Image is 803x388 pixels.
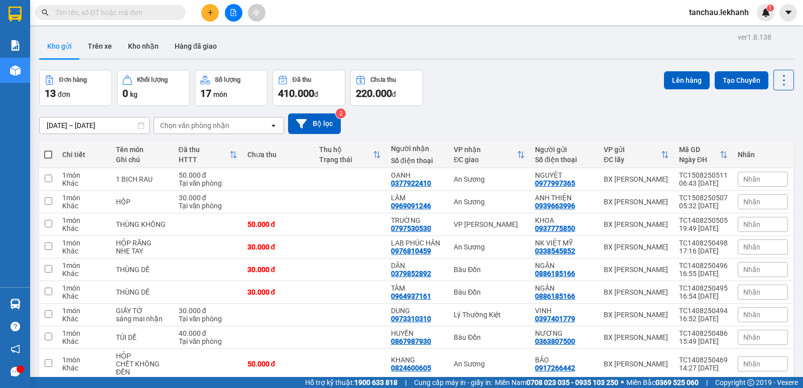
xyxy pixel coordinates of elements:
div: DÂN [391,262,444,270]
button: Kho gửi [39,34,80,58]
div: Chưa thu [247,151,309,159]
div: An Sương [454,175,525,183]
div: 05:32 [DATE] [679,202,728,210]
button: Đơn hàng13đơn [39,70,112,106]
div: Đã thu [179,146,229,154]
sup: 1 [767,5,774,12]
div: Số lượng [215,76,240,83]
div: Ngày ĐH [679,156,720,164]
button: Chưa thu220.000đ [350,70,423,106]
div: LAB PHÚC HÂN [391,239,444,247]
span: Nhãn [743,333,760,341]
div: 1 món [62,262,106,270]
div: Mã GD [679,146,720,154]
div: TC1408250495 [679,284,728,292]
div: 1 món [62,239,106,247]
div: sáng mai nhận [116,315,169,323]
div: BX [PERSON_NAME] [604,198,669,206]
div: NGUYỆT [535,171,594,179]
strong: 0369 525 060 [655,378,699,386]
div: 0379852892 [391,270,431,278]
span: Nhãn [743,288,760,296]
span: Nhãn [743,311,760,319]
div: 1 món [62,171,106,179]
div: Khác [62,337,106,345]
span: Miền Bắc [626,377,699,388]
div: 1 món [62,216,106,224]
div: Khác [62,292,106,300]
div: HỘP [116,198,169,206]
div: Người gửi [535,146,594,154]
span: notification [11,344,20,354]
span: đ [392,90,396,98]
div: VP gửi [604,146,661,154]
div: Khác [62,202,106,210]
div: Tên món [116,146,169,154]
span: Nhãn [743,243,760,251]
div: 16:52 [DATE] [679,315,728,323]
button: Trên xe [80,34,120,58]
div: 30.000 đ [179,194,237,202]
div: BX [PERSON_NAME] [604,288,669,296]
div: TC1408250505 [679,216,728,224]
div: Khác [62,179,106,187]
div: 1 món [62,356,106,364]
input: Select a date range. [40,117,149,134]
button: Kho nhận [120,34,167,58]
div: TÂM [391,284,444,292]
div: Tại văn phòng [179,202,237,210]
div: Tại văn phòng [179,179,237,187]
div: BX [PERSON_NAME] [604,175,669,183]
div: 50.000 đ [179,171,237,179]
button: Bộ lọc [288,113,341,134]
div: 0824600605 [391,364,431,372]
th: Toggle SortBy [174,142,242,168]
div: ANH THIỆN [535,194,594,202]
div: 0397401779 [535,315,575,323]
div: 0886185166 [535,270,575,278]
strong: 0708 023 035 - 0935 103 250 [526,378,618,386]
span: Miền Nam [495,377,618,388]
div: 0886185166 [535,292,575,300]
div: HTTT [179,156,229,164]
div: Bàu Đồn [454,266,525,274]
div: TC1508250507 [679,194,728,202]
div: Chi tiết [62,151,106,159]
div: 19:49 [DATE] [679,224,728,232]
div: CHẾT KHÔNG ĐỀN [116,360,169,376]
th: Toggle SortBy [599,142,674,168]
div: 0973310310 [391,315,431,323]
div: Khác [62,315,106,323]
span: đ [314,90,318,98]
span: Nhãn [743,266,760,274]
div: An Sương [454,360,525,368]
button: plus [201,4,219,22]
div: THÙNG KHÔNG [116,220,169,228]
div: TC1408250486 [679,329,728,337]
div: 30.000 đ [247,266,309,274]
div: THÙNG DẾ [116,266,169,274]
th: Toggle SortBy [314,142,386,168]
div: TC1408250496 [679,262,728,270]
div: 06:43 [DATE] [679,179,728,187]
button: Tạo Chuyến [715,71,768,89]
div: 0338545852 [535,247,575,255]
div: NƯƠNG [535,329,594,337]
strong: 1900 633 818 [354,378,397,386]
div: THÙNG DẾ [116,288,169,296]
div: NGÂN [535,284,594,292]
span: Nhãn [743,360,760,368]
span: 220.000 [356,87,392,99]
div: 1 món [62,329,106,337]
div: Nhãn [738,151,788,159]
span: đơn [58,90,70,98]
div: Chưa thu [370,76,396,83]
button: aim [248,4,265,22]
div: HỘP RĂNG [116,239,169,247]
span: Nhãn [743,175,760,183]
span: aim [253,9,260,16]
div: TÚI DẾ [116,333,169,341]
div: 0867987930 [391,337,431,345]
div: ĐC giao [454,156,517,164]
span: | [706,377,708,388]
